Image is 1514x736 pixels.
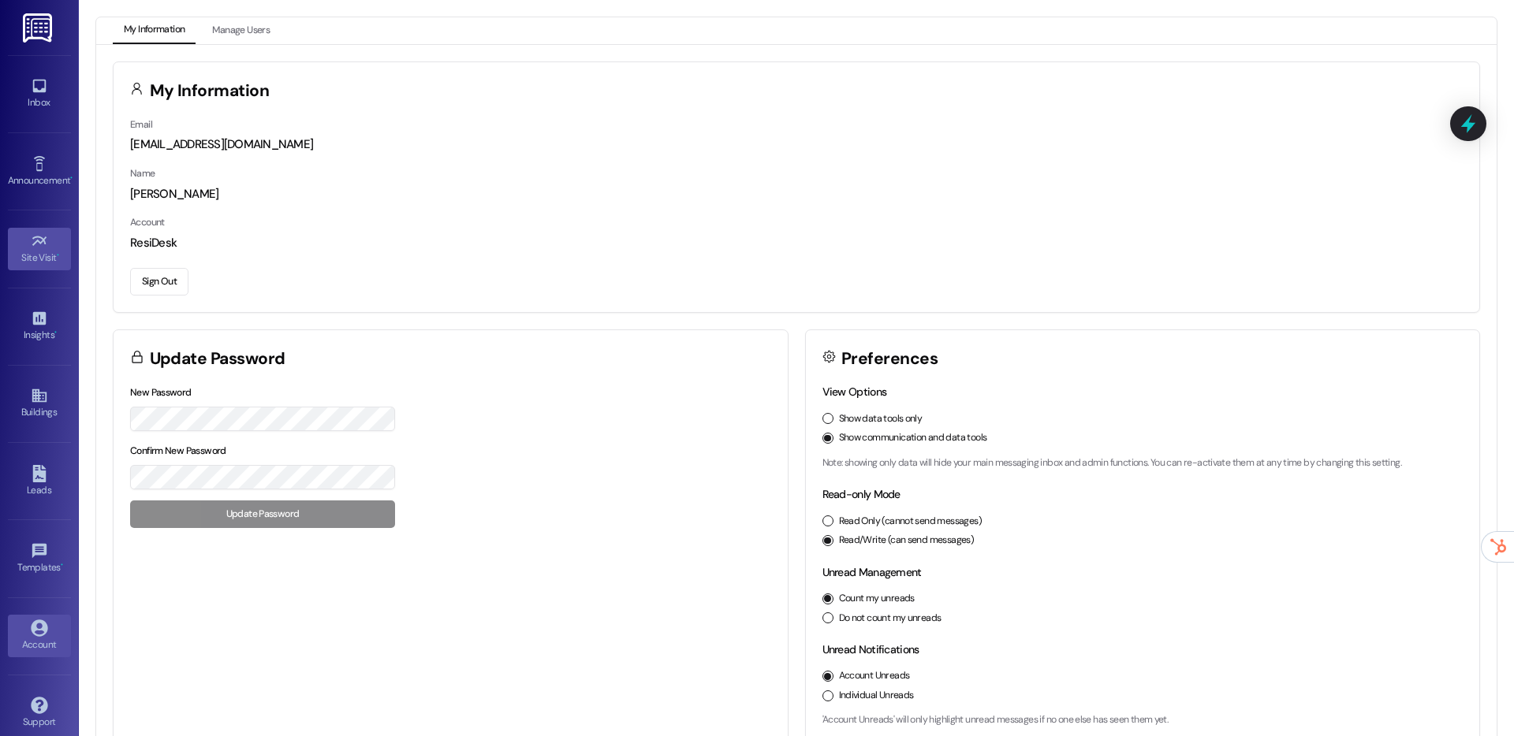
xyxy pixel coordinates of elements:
h3: Preferences [841,351,938,367]
a: Templates • [8,537,71,580]
label: Unread Management [822,565,922,579]
a: Account [8,615,71,657]
button: Manage Users [201,17,281,44]
img: ResiDesk Logo [23,13,55,43]
label: Do not count my unreads [839,611,942,626]
div: [PERSON_NAME] [130,186,1463,203]
label: Show communication and data tools [839,431,987,445]
label: Read/Write (can send messages) [839,533,975,548]
label: Show data tools only [839,412,923,426]
span: • [61,559,63,571]
h3: Update Password [150,351,285,367]
label: Name [130,167,155,180]
span: • [54,327,57,338]
label: View Options [822,385,887,399]
a: Insights • [8,305,71,348]
label: New Password [130,386,192,399]
label: Read Only (cannot send messages) [839,515,982,529]
button: Sign Out [130,268,188,296]
button: My Information [113,17,196,44]
p: Note: showing only data will hide your main messaging inbox and admin functions. You can re-activ... [822,456,1464,470]
label: Confirm New Password [130,444,226,457]
label: Account [130,216,165,229]
a: Leads [8,460,71,503]
span: • [57,250,59,261]
a: Inbox [8,72,71,115]
label: Count my unreads [839,592,915,606]
a: Buildings [8,382,71,425]
a: Support [8,692,71,734]
label: Account Unreads [839,669,910,683]
div: ResiDesk [130,235,1463,251]
label: Email [130,118,152,131]
h3: My Information [150,83,270,99]
p: 'Account Unreads' will only highlight unread messages if no one else has seen them yet. [822,713,1464,727]
span: • [70,173,73,184]
div: [EMAIL_ADDRESS][DOMAIN_NAME] [130,136,1463,153]
label: Read-only Mode [822,487,901,501]
label: Individual Unreads [839,689,914,703]
label: Unread Notifications [822,642,919,656]
a: Site Visit • [8,228,71,270]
